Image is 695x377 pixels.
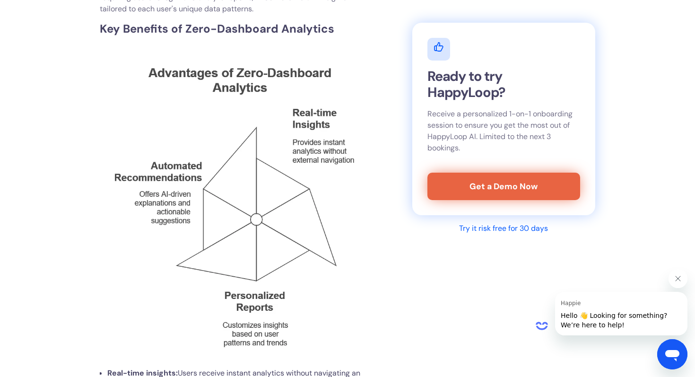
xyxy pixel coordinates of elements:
[427,173,580,200] a: Get a Demo Now
[669,269,687,288] iframe: Fermer le message de Happie
[427,68,580,101] h2: Ready to try HappyLoop?
[555,292,687,335] iframe: Message de Happie
[100,42,374,355] img: key Benifits of zero dashboard analytics
[657,339,687,369] iframe: Bouton de lancement de la fenêtre de messagerie
[100,21,334,36] strong: Key Benefits of Zero-Dashboard Analytics
[427,108,580,154] p: Receive a personalized 1-on-1 onboarding session to ensure you get the most out of HappyLoop AI. ...
[532,316,551,335] iframe: pas de contenu
[532,269,687,335] div: Happie dit « Hello 👋 Looking for something? We’re here to help! ». Ouvrez la fenêtre de messageri...
[459,223,548,234] div: Try it risk free for 30 days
